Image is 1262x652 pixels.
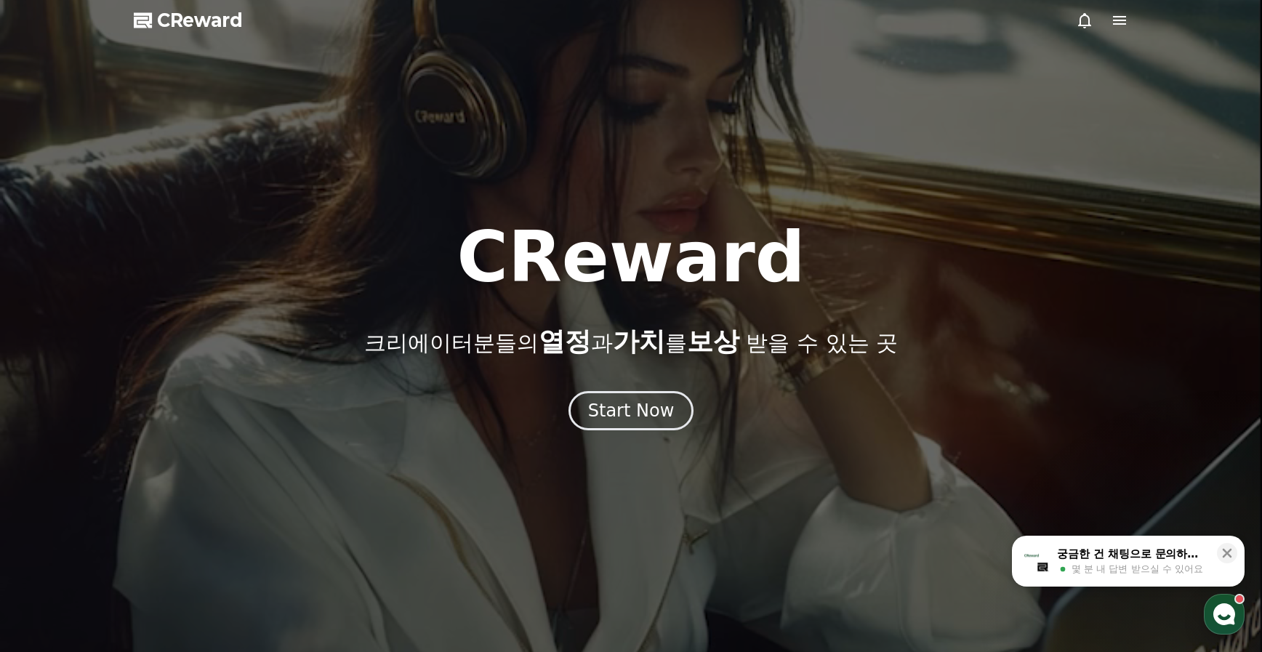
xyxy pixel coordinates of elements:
[588,399,675,422] div: Start Now
[364,327,898,356] p: 크리에이터분들의 과 를 받을 수 있는 곳
[568,406,694,419] a: Start Now
[613,326,665,356] span: 가치
[568,391,694,430] button: Start Now
[457,222,805,292] h1: CReward
[134,9,243,32] a: CReward
[539,326,591,356] span: 열정
[157,9,243,32] span: CReward
[687,326,739,356] span: 보상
